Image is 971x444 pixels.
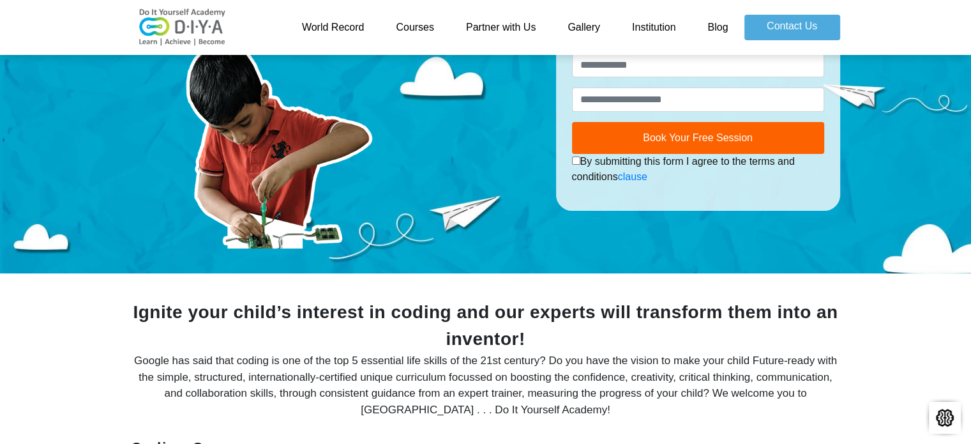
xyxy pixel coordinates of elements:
span: Book Your Free Session [643,132,753,143]
button: Book Your Free Session [572,122,824,154]
a: Courses [380,15,450,40]
a: Partner with Us [450,15,552,40]
img: logo-v2.png [132,8,234,47]
div: By submitting this form I agree to the terms and conditions [572,154,824,185]
a: World Record [286,15,380,40]
a: Blog [691,15,744,40]
a: Gallery [552,15,616,40]
div: Google has said that coding is one of the top 5 essential life skills of the 21st century? Do you... [132,353,840,418]
a: clause [618,171,647,182]
div: Ignite your child’s interest in coding and our experts will transform them into an inventor! [132,299,840,353]
img: course-prod.png [132,28,425,249]
a: Institution [616,15,691,40]
a: Contact Us [744,15,840,40]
